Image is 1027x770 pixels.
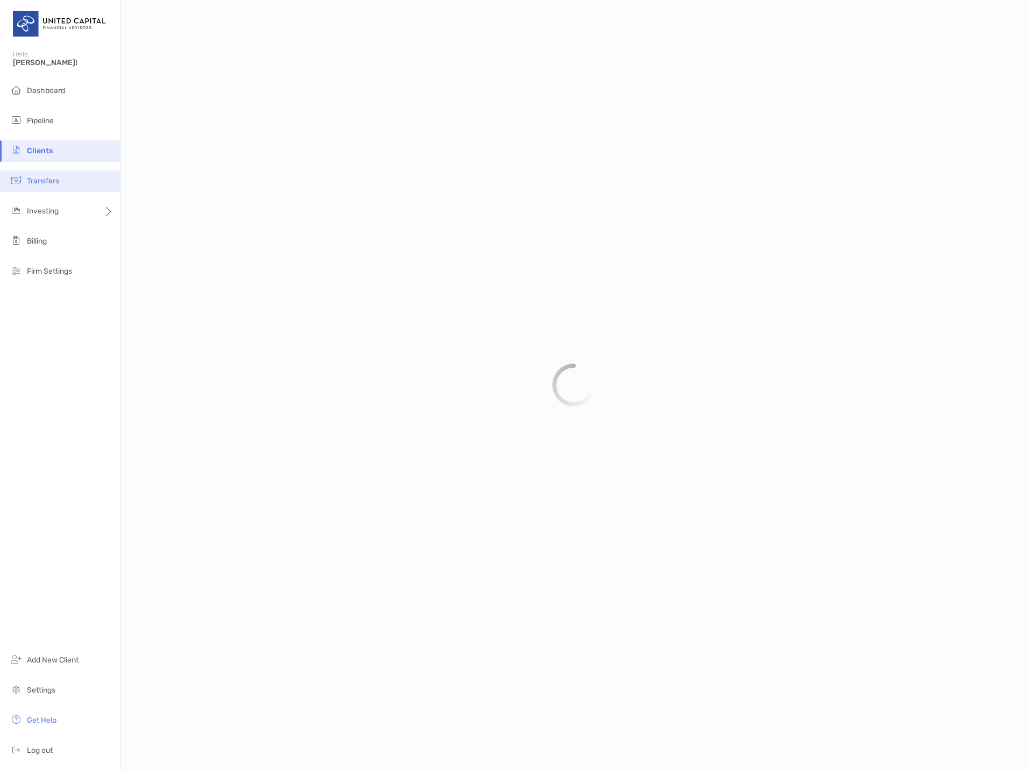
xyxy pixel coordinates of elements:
[10,174,23,187] img: transfers icon
[27,86,65,95] span: Dashboard
[10,113,23,126] img: pipeline icon
[27,655,79,665] span: Add New Client
[27,237,47,246] span: Billing
[13,4,107,43] img: United Capital Logo
[27,116,54,125] span: Pipeline
[27,686,55,695] span: Settings
[10,144,23,156] img: clients icon
[10,204,23,217] img: investing icon
[27,267,72,276] span: Firm Settings
[10,713,23,726] img: get-help icon
[10,653,23,666] img: add_new_client icon
[13,58,113,67] span: [PERSON_NAME]!
[27,176,59,186] span: Transfers
[10,683,23,696] img: settings icon
[10,264,23,277] img: firm-settings icon
[27,146,53,155] span: Clients
[27,206,59,216] span: Investing
[27,746,53,755] span: Log out
[10,83,23,96] img: dashboard icon
[27,716,56,725] span: Get Help
[10,234,23,247] img: billing icon
[10,743,23,756] img: logout icon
